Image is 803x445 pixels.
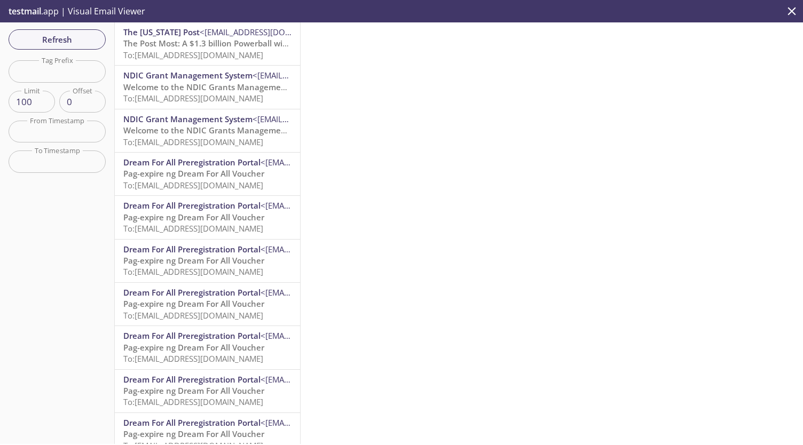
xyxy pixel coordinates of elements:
[261,200,399,211] span: <[EMAIL_ADDRESS][DOMAIN_NAME]>
[115,66,300,108] div: NDIC Grant Management System<[EMAIL_ADDRESS][DOMAIN_NAME]>Welcome to the NDIC Grants Management S...
[115,240,300,282] div: Dream For All Preregistration Portal<[EMAIL_ADDRESS][DOMAIN_NAME]>Pag-expire ng Dream For All Vou...
[123,137,263,147] span: To: [EMAIL_ADDRESS][DOMAIN_NAME]
[123,27,200,37] span: The [US_STATE] Post
[9,29,106,50] button: Refresh
[123,38,438,49] span: The Post Most: A $1.3 billion Powerball win sounds life-changing. Here’s the catch.
[123,70,253,81] span: NDIC Grant Management System
[123,287,261,298] span: Dream For All Preregistration Portal
[123,93,263,104] span: To: [EMAIL_ADDRESS][DOMAIN_NAME]
[115,109,300,152] div: NDIC Grant Management System<[EMAIL_ADDRESS][DOMAIN_NAME]>Welcome to the NDIC Grants Management S...
[123,374,261,385] span: Dream For All Preregistration Portal
[9,5,41,17] span: testmail
[123,396,263,407] span: To: [EMAIL_ADDRESS][DOMAIN_NAME]
[123,330,261,341] span: Dream For All Preregistration Portal
[115,283,300,325] div: Dream For All Preregistration Portal<[EMAIL_ADDRESS][DOMAIN_NAME]>Pag-expire ng Dream For All Vou...
[123,114,253,124] span: NDIC Grant Management System
[123,180,263,190] span: To: [EMAIL_ADDRESS][DOMAIN_NAME]
[261,330,399,341] span: <[EMAIL_ADDRESS][DOMAIN_NAME]>
[123,342,264,353] span: Pag-expire ng Dream For All Voucher
[261,157,399,168] span: <[EMAIL_ADDRESS][DOMAIN_NAME]>
[123,157,261,168] span: Dream For All Preregistration Portal
[17,33,97,46] span: Refresh
[123,353,263,364] span: To: [EMAIL_ADDRESS][DOMAIN_NAME]
[115,153,300,195] div: Dream For All Preregistration Portal<[EMAIL_ADDRESS][DOMAIN_NAME]>Pag-expire ng Dream For All Vou...
[123,385,264,396] span: Pag-expire ng Dream For All Voucher
[115,370,300,412] div: Dream For All Preregistration Portal<[EMAIL_ADDRESS][DOMAIN_NAME]>Pag-expire ng Dream For All Vou...
[123,125,319,136] span: Welcome to the NDIC Grants Management System
[123,298,264,309] span: Pag-expire ng Dream For All Voucher
[261,287,399,298] span: <[EMAIL_ADDRESS][DOMAIN_NAME]>
[123,266,263,277] span: To: [EMAIL_ADDRESS][DOMAIN_NAME]
[115,196,300,239] div: Dream For All Preregistration Portal<[EMAIL_ADDRESS][DOMAIN_NAME]>Pag-expire ng Dream For All Vou...
[123,255,264,266] span: Pag-expire ng Dream For All Voucher
[123,310,263,321] span: To: [EMAIL_ADDRESS][DOMAIN_NAME]
[123,428,264,439] span: Pag-expire ng Dream For All Voucher
[123,200,261,211] span: Dream For All Preregistration Portal
[123,168,264,179] span: Pag-expire ng Dream For All Voucher
[123,212,264,222] span: Pag-expire ng Dream For All Voucher
[261,374,399,385] span: <[EMAIL_ADDRESS][DOMAIN_NAME]>
[115,22,300,65] div: The [US_STATE] Post<[EMAIL_ADDRESS][DOMAIN_NAME]>The Post Most: A $1.3 billion Powerball win soun...
[115,326,300,369] div: Dream For All Preregistration Portal<[EMAIL_ADDRESS][DOMAIN_NAME]>Pag-expire ng Dream For All Vou...
[261,244,399,255] span: <[EMAIL_ADDRESS][DOMAIN_NAME]>
[200,27,338,37] span: <[EMAIL_ADDRESS][DOMAIN_NAME]>
[123,244,261,255] span: Dream For All Preregistration Portal
[123,223,263,234] span: To: [EMAIL_ADDRESS][DOMAIN_NAME]
[253,70,391,81] span: <[EMAIL_ADDRESS][DOMAIN_NAME]>
[253,114,391,124] span: <[EMAIL_ADDRESS][DOMAIN_NAME]>
[123,417,261,428] span: Dream For All Preregistration Portal
[123,82,319,92] span: Welcome to the NDIC Grants Management System
[123,50,263,60] span: To: [EMAIL_ADDRESS][DOMAIN_NAME]
[261,417,399,428] span: <[EMAIL_ADDRESS][DOMAIN_NAME]>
